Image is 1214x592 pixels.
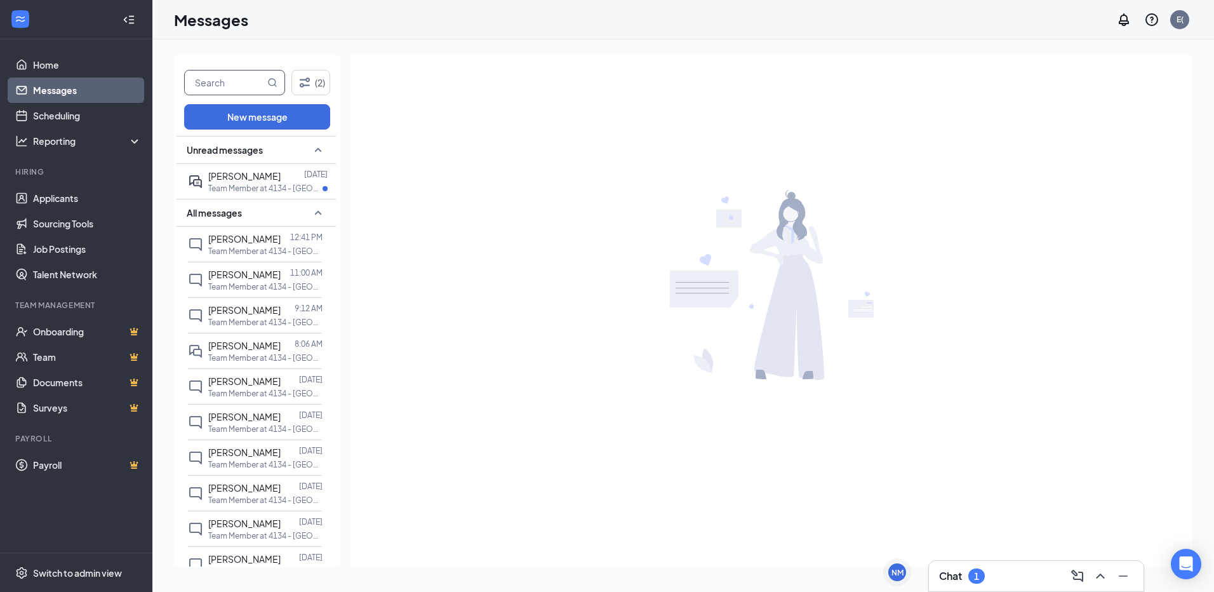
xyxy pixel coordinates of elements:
[33,344,142,370] a: TeamCrown
[33,236,142,262] a: Job Postings
[188,174,203,189] svg: ActiveDoubleChat
[299,516,323,527] p: [DATE]
[208,170,281,182] span: [PERSON_NAME]
[208,530,323,541] p: Team Member at 4134 - [GEOGRAPHIC_DATA], [GEOGRAPHIC_DATA]
[299,410,323,420] p: [DATE]
[1144,12,1159,27] svg: QuestionInfo
[208,482,281,494] span: [PERSON_NAME]
[33,103,142,128] a: Scheduling
[184,104,330,130] button: New message
[208,304,281,316] span: [PERSON_NAME]
[33,319,142,344] a: OnboardingCrown
[208,375,281,387] span: [PERSON_NAME]
[290,232,323,243] p: 12:41 PM
[33,52,142,77] a: Home
[188,308,203,323] svg: ChatInactive
[208,411,281,422] span: [PERSON_NAME]
[299,445,323,456] p: [DATE]
[290,267,323,278] p: 11:00 AM
[1116,12,1131,27] svg: Notifications
[33,211,142,236] a: Sourcing Tools
[208,459,323,470] p: Team Member at 4134 - [GEOGRAPHIC_DATA], [GEOGRAPHIC_DATA]
[208,495,323,506] p: Team Member at 4134 - [GEOGRAPHIC_DATA], [GEOGRAPHIC_DATA]
[33,185,142,211] a: Applicants
[187,206,242,219] span: All messages
[187,144,263,156] span: Unread messages
[299,481,323,492] p: [DATE]
[310,205,326,220] svg: SmallChevronUp
[208,183,323,194] p: Team Member at 4134 - [GEOGRAPHIC_DATA], [GEOGRAPHIC_DATA]
[1070,568,1085,584] svg: ComposeMessage
[33,452,142,478] a: PayrollCrown
[14,13,27,25] svg: WorkstreamLogo
[188,237,203,252] svg: ChatInactive
[188,521,203,537] svg: ChatInactive
[33,262,142,287] a: Talent Network
[939,569,962,583] h3: Chat
[208,281,323,292] p: Team Member at 4134 - [GEOGRAPHIC_DATA], [GEOGRAPHIC_DATA]
[15,567,28,579] svg: Settings
[1177,14,1184,25] div: E(
[188,486,203,501] svg: ChatInactive
[208,553,281,565] span: [PERSON_NAME]
[15,135,28,147] svg: Analysis
[1113,566,1133,586] button: Minimize
[299,552,323,563] p: [DATE]
[1093,568,1108,584] svg: ChevronUp
[208,233,281,245] span: [PERSON_NAME]
[1171,549,1201,579] div: Open Intercom Messenger
[33,77,142,103] a: Messages
[174,9,248,30] h1: Messages
[310,142,326,158] svg: SmallChevronUp
[208,246,323,257] p: Team Member at 4134 - [GEOGRAPHIC_DATA], [GEOGRAPHIC_DATA]
[188,379,203,394] svg: ChatInactive
[188,272,203,288] svg: ChatInactive
[188,450,203,466] svg: ChatInactive
[123,13,135,26] svg: Collapse
[208,447,281,458] span: [PERSON_NAME]
[974,571,979,582] div: 1
[33,135,142,147] div: Reporting
[208,340,281,351] span: [PERSON_NAME]
[295,339,323,349] p: 8:06 AM
[33,395,142,420] a: SurveysCrown
[295,303,323,314] p: 9:12 AM
[208,518,281,529] span: [PERSON_NAME]
[1090,566,1111,586] button: ChevronUp
[188,415,203,430] svg: ChatInactive
[15,300,139,311] div: Team Management
[208,317,323,328] p: Team Member at 4134 - [GEOGRAPHIC_DATA], [GEOGRAPHIC_DATA]
[33,567,122,579] div: Switch to admin view
[1116,568,1131,584] svg: Minimize
[15,433,139,444] div: Payroll
[1067,566,1088,586] button: ComposeMessage
[208,424,323,434] p: Team Member at 4134 - [GEOGRAPHIC_DATA], [GEOGRAPHIC_DATA]
[299,374,323,385] p: [DATE]
[304,169,328,180] p: [DATE]
[15,166,139,177] div: Hiring
[891,567,904,578] div: NM
[208,353,323,363] p: Team Member at 4134 - [GEOGRAPHIC_DATA], [GEOGRAPHIC_DATA]
[208,566,323,577] p: Team Member at 4134 - [GEOGRAPHIC_DATA], [GEOGRAPHIC_DATA]
[267,77,277,88] svg: MagnifyingGlass
[188,344,203,359] svg: DoubleChat
[297,75,312,90] svg: Filter
[208,388,323,399] p: Team Member at 4134 - [GEOGRAPHIC_DATA], [GEOGRAPHIC_DATA]
[188,557,203,572] svg: ChatInactive
[208,269,281,280] span: [PERSON_NAME]
[185,71,265,95] input: Search
[33,370,142,395] a: DocumentsCrown
[291,70,330,95] button: Filter (2)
